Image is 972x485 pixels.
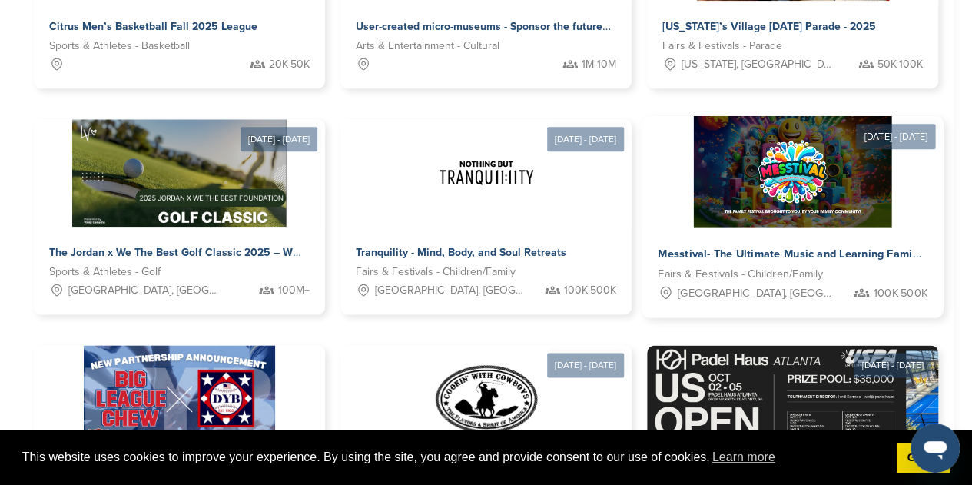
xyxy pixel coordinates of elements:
[877,56,923,73] span: 50K-100K
[678,284,833,302] span: [GEOGRAPHIC_DATA], [GEOGRAPHIC_DATA]
[375,282,525,299] span: [GEOGRAPHIC_DATA], [GEOGRAPHIC_DATA]
[433,345,540,453] img: Sponsorpitch &
[582,56,616,73] span: 1M-10M
[658,247,965,261] span: Messtival- The Ultimate Music and Learning Family Festival
[34,95,325,314] a: [DATE] - [DATE] Sponsorpitch & The Jordan x We The Best Golf Classic 2025 – Where Sports, Music &...
[72,119,287,227] img: Sponsorpitch &
[642,91,943,318] a: [DATE] - [DATE] Sponsorpitch & Messtival- The Ultimate Music and Learning Family Festival Fairs &...
[68,282,218,299] span: [GEOGRAPHIC_DATA], [GEOGRAPHIC_DATA]
[682,56,831,73] span: [US_STATE], [GEOGRAPHIC_DATA]
[547,353,624,377] div: [DATE] - [DATE]
[22,446,884,469] span: This website uses cookies to improve your experience. By using the site, you agree and provide co...
[433,119,540,227] img: Sponsorpitch &
[911,424,960,473] iframe: Button to launch messaging window
[874,284,927,302] span: 100K-500K
[356,20,715,33] span: User-created micro-museums - Sponsor the future of cultural storytelling
[662,20,876,33] span: [US_STATE]’s Village [DATE] Parade - 2025
[662,38,782,55] span: Fairs & Festivals - Parade
[854,353,931,377] div: [DATE] - [DATE]
[897,443,950,473] a: dismiss cookie message
[278,282,310,299] span: 100M+
[241,127,317,151] div: [DATE] - [DATE]
[49,246,499,259] span: The Jordan x We The Best Golf Classic 2025 – Where Sports, Music & Philanthropy Collide
[340,95,632,314] a: [DATE] - [DATE] Sponsorpitch & Tranquility - Mind, Body, and Soul Retreats Fairs & Festivals - Ch...
[49,38,190,55] span: Sports & Athletes - Basketball
[84,345,275,453] img: Sponsorpitch &
[49,20,257,33] span: Citrus Men’s Basketball Fall 2025 League
[694,116,892,228] img: Sponsorpitch &
[547,127,624,151] div: [DATE] - [DATE]
[356,264,516,281] span: Fairs & Festivals - Children/Family
[710,446,778,469] a: learn more about cookies
[356,38,499,55] span: Arts & Entertainment - Cultural
[658,266,823,284] span: Fairs & Festivals - Children/Family
[564,282,616,299] span: 100K-500K
[856,124,936,149] div: [DATE] - [DATE]
[49,264,161,281] span: Sports & Athletes - Golf
[356,246,566,259] span: Tranquility - Mind, Body, and Soul Retreats
[269,56,310,73] span: 20K-50K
